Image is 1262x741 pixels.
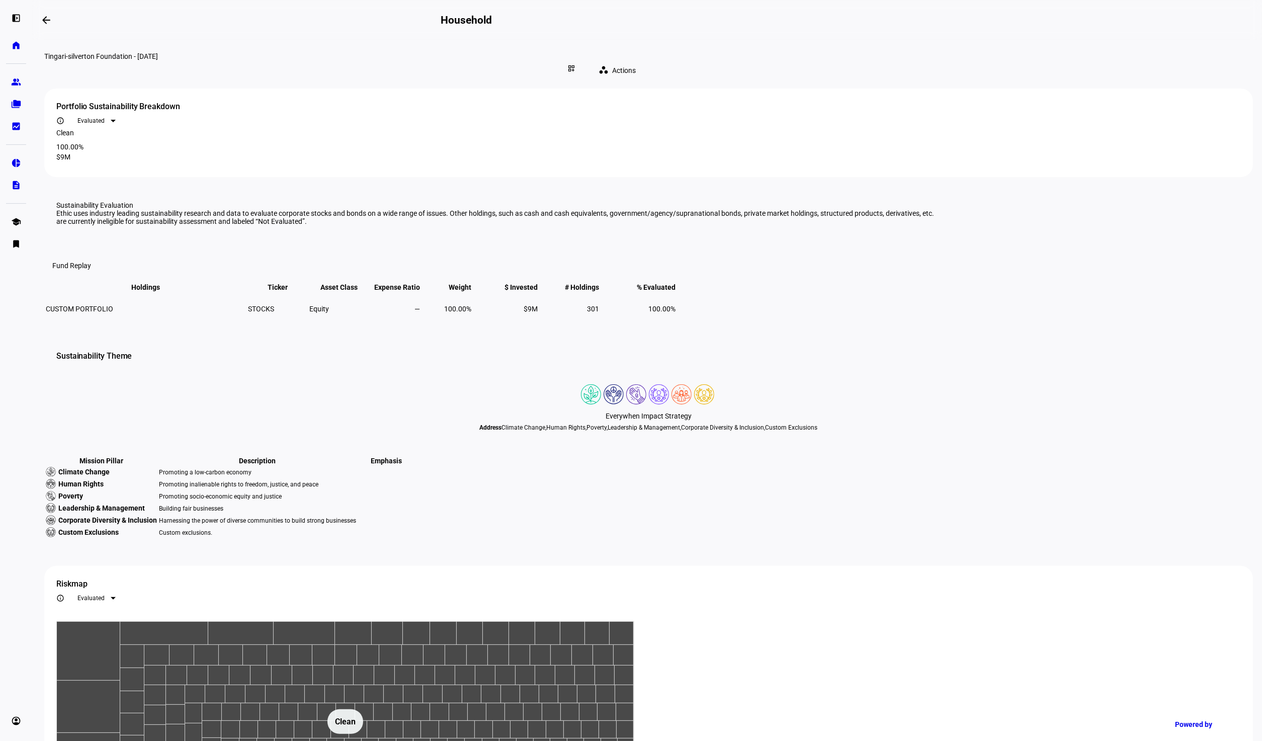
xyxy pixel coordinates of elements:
eth-mat-symbol: account_circle [11,716,21,726]
mat-icon: info_outline [56,594,64,602]
span: Expense Ratio [374,283,420,291]
a: home [6,35,26,55]
mat-icon: dashboard_customize [567,64,575,72]
span: Custom exclusions. [159,529,212,536]
span: 100.00% [444,305,471,313]
a: group [6,72,26,92]
img: poverty.colored.svg [626,384,646,404]
mat-icon: info_outline [56,117,64,125]
span: Harnessing the power of diverse communities to build strong businesses [159,517,356,524]
img: corporateEthics.custom.svg [694,384,714,404]
eth-mat-symbol: bookmark [11,239,21,249]
span: # Holdings [565,283,599,291]
span: Actions [612,60,636,80]
span: $9M [524,305,538,313]
span: Poverty , [587,424,608,431]
img: humanRights.svg [46,479,56,489]
eth-mat-symbol: description [11,180,21,190]
span: Evaluated [77,117,105,124]
span: Leadership & Management [58,504,145,513]
th: Emphasis [358,456,415,465]
b: Address [480,424,502,431]
span: Climate Change [58,467,110,476]
img: climateChange.colored.svg [581,384,601,404]
div: Tingari-silverton Foundation - October 9, 2025 [44,52,648,60]
eth-mat-symbol: school [11,217,21,227]
span: Evaluated [77,595,105,602]
div: Portfolio Sustainability Breakdown [56,101,1241,113]
a: description [6,175,26,195]
span: Weight [449,283,471,291]
h2: Household [441,14,492,26]
span: Asset Class [320,283,358,291]
span: CUSTOM PORTFOLIO [46,305,113,313]
img: corporateEthics.svg [46,527,56,537]
span: STOCKS [248,305,274,313]
span: Holdings [132,283,160,291]
span: 301 [587,305,599,313]
img: poverty.svg [46,491,56,501]
div: $9M [56,153,1241,161]
span: Promoting socio-economic equity and justice [159,493,282,500]
eth-mat-symbol: folder_copy [11,99,21,109]
a: bid_landscape [6,116,26,136]
div: Clean [56,129,1241,137]
mat-icon: workspaces [599,65,609,75]
span: Human Rights , [547,424,587,431]
span: — [414,305,420,313]
div: Ethic uses industry leading sustainability research and data to evaluate corporate stocks and bon... [56,209,945,225]
div: 100.00% [56,143,1241,151]
th: Description [158,456,357,465]
span: $ Invested [504,283,538,291]
span: Custom Exclusions [766,424,818,431]
eth-mat-symbol: pie_chart [11,158,21,168]
div: Riskmap [56,578,1241,590]
img: corporateEthics.svg [46,503,56,513]
span: Equity [309,305,329,313]
img: corporateDiversity.colored.svg [671,384,692,404]
eth-mat-symbol: home [11,40,21,50]
th: Mission Pillar [45,456,157,465]
text: Clean [335,717,356,726]
span: Human Rights [58,479,104,488]
span: Corporate Diversity & Inclusion , [682,424,766,431]
eth-mat-symbol: bid_landscape [11,121,21,131]
span: Custom Exclusions [58,528,119,537]
eth-data-table-title: Fund Replay [52,262,91,270]
span: Promoting a low-carbon economy [159,469,251,476]
eth-mat-symbol: left_panel_open [11,13,21,23]
span: Building fair businesses [159,505,223,512]
span: Climate Change , [502,424,547,431]
div: Everywhen Impact Strategy [44,412,1253,420]
div: Sustainability Evaluation [56,201,1241,209]
button: Actions [591,60,648,80]
span: Leadership & Management , [608,424,682,431]
eth-quick-actions: Actions [582,60,648,80]
img: corporateEthics.colored.svg [649,384,669,404]
span: Poverty [58,491,83,501]
eth-mat-symbol: group [11,77,21,87]
a: folder_copy [6,94,26,114]
img: corporateDiversity.svg [46,515,56,525]
span: Ticker [268,283,288,291]
span: Promoting inalienable rights to freedom, justice, and peace [159,481,318,488]
img: humanRights.colored.svg [604,384,624,404]
a: pie_chart [6,153,26,173]
span: 100.00% [648,305,676,313]
span: Corporate Diversity & Inclusion [58,516,157,525]
span: % Evaluated [637,283,676,291]
a: Powered by [1170,715,1247,733]
img: climateChange.svg [46,467,56,477]
mat-icon: arrow_backwards [40,14,52,26]
div: Sustainability Theme [44,338,1253,374]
